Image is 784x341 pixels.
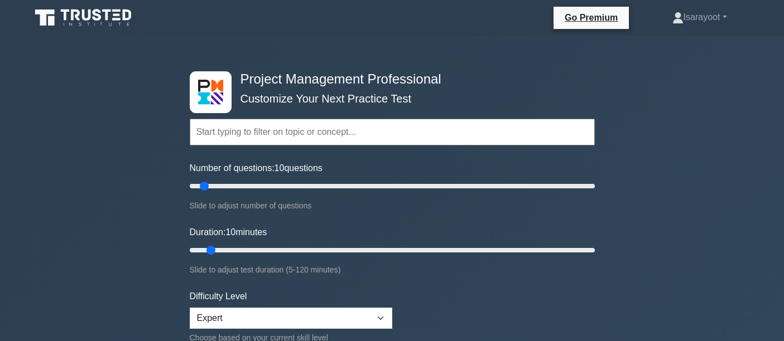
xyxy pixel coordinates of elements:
span: 10 [275,163,285,173]
div: Slide to adjust number of questions [190,199,595,212]
label: Duration: minutes [190,226,267,239]
div: Slide to adjust test duration (5-120 minutes) [190,263,595,276]
label: Number of questions: questions [190,162,323,175]
input: Start typing to filter on topic or concept... [190,119,595,145]
h4: Project Management Professional [236,71,540,87]
a: Go Premium [558,11,624,25]
label: Difficulty Level [190,290,247,303]
a: Isarayoot [646,6,754,28]
span: 10 [225,227,235,237]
